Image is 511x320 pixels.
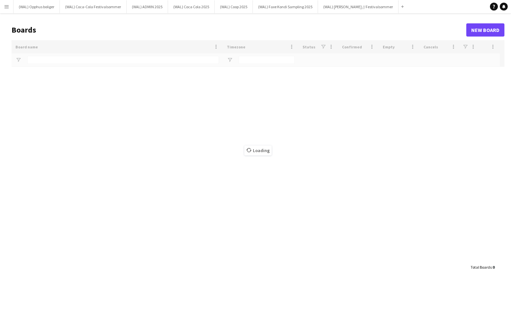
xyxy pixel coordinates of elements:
button: (WAL) Coop 2025 [215,0,253,13]
button: (WAL) ADMIN 2025 [127,0,168,13]
span: Total Boards [471,265,492,270]
button: (WAL) Faxe Kondi Sampling 2025 [253,0,318,13]
h1: Boards [12,25,466,35]
button: (WAL) Coca-Cola Festivalsommer [60,0,127,13]
button: (WAL) Coca Cola 2025 [168,0,215,13]
span: 0 [493,265,495,270]
button: (WAL) Opphus boliger [13,0,60,13]
a: New Board [466,23,504,37]
span: Loading [244,146,272,155]
button: (WAL) [PERSON_NAME] // Festivalsommer [318,0,399,13]
div: : [471,261,495,274]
